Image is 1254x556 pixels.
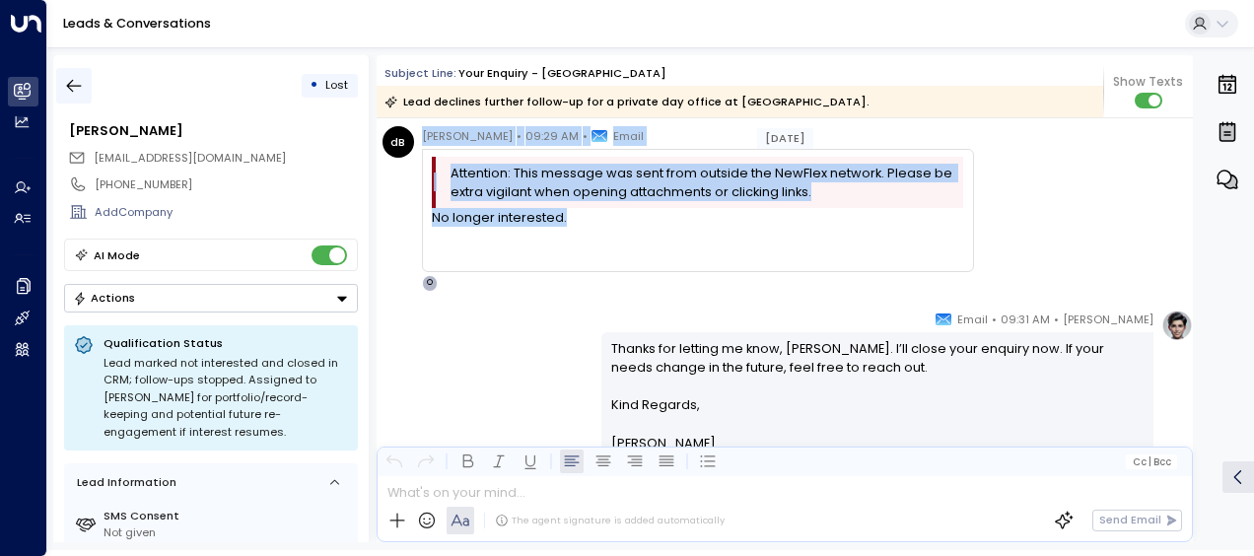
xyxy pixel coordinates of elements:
button: Cc|Bcc [1126,454,1177,469]
p: Qualification Status [104,335,348,351]
div: Lead marked not interested and closed in CRM; follow-ups stopped. Assigned to [PERSON_NAME] for p... [104,355,348,442]
button: Undo [383,450,406,473]
div: Actions [73,291,135,305]
button: Actions [64,284,358,313]
span: • [1054,310,1059,329]
div: dB [383,126,414,158]
p: Thanks for letting me know, [PERSON_NAME]. I’ll close your enquiry now. If your needs change in t... [611,339,1145,396]
span: Subject Line: [384,65,456,81]
span: Email [957,310,988,329]
div: No longer interested. [432,208,963,227]
div: Lead declines further follow-up for a private day office at [GEOGRAPHIC_DATA]. [384,92,870,111]
div: • [310,71,318,100]
span: Lost [325,77,348,93]
span: Cc Bcc [1133,456,1171,467]
span: | [1149,456,1151,467]
span: • [992,310,997,329]
div: O [422,275,438,291]
div: Button group with a nested menu [64,284,358,313]
div: The agent signature is added automatically [495,514,725,527]
label: SMS Consent [104,508,351,524]
span: duncanboxall@gmail.com [94,150,286,167]
div: [DATE] [757,128,813,149]
span: 09:31 AM [1001,310,1050,329]
div: AI Mode [94,245,140,265]
div: [PHONE_NUMBER] [95,176,357,193]
div: Your enquiry - [GEOGRAPHIC_DATA] [458,65,666,82]
span: Kind Regards, [611,395,700,414]
span: Attention: This message was sent from outside the NewFlex network. Please be extra vigilant when ... [451,164,958,201]
span: [EMAIL_ADDRESS][DOMAIN_NAME] [94,150,286,166]
a: Leads & Conversations [63,15,211,32]
div: Lead Information [71,474,176,491]
span: [PERSON_NAME] [1063,310,1153,329]
div: [PERSON_NAME] [69,121,357,140]
div: AddCompany [95,204,357,221]
img: profile-logo.png [1161,310,1193,341]
span: Show Texts [1113,73,1183,91]
button: Redo [414,450,438,473]
span: [PERSON_NAME] [611,434,716,452]
div: Not given [104,524,351,541]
